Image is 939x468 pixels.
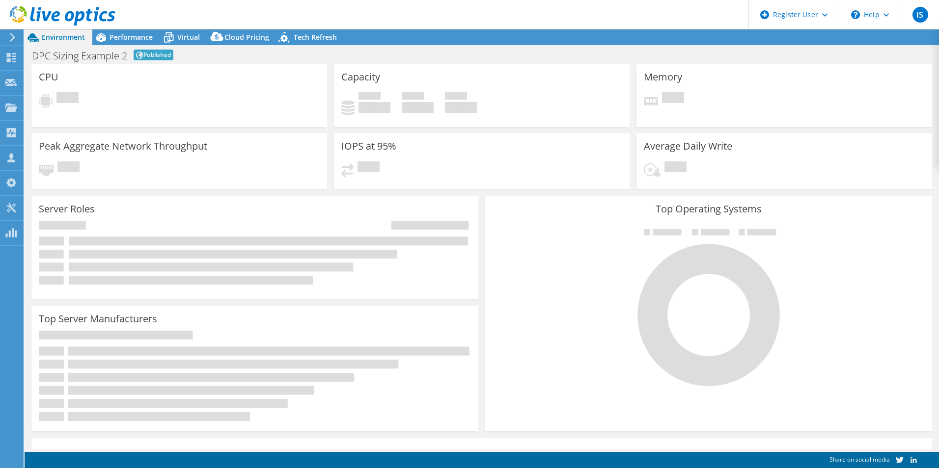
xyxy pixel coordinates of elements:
span: IS [912,7,928,23]
h1: DPC Sizing Example 2 [32,51,127,61]
h3: Capacity [341,72,380,82]
span: Cloud Pricing [224,32,269,42]
svg: \n [851,10,860,19]
h3: Average Daily Write [644,141,732,152]
span: Pending [57,161,80,175]
span: Pending [358,161,380,175]
span: Used [359,92,381,102]
h3: IOPS at 95% [341,141,396,152]
h4: 0 GiB [359,102,390,113]
h3: Top Operating Systems [493,204,925,214]
span: Environment [42,32,85,42]
h3: Peak Aggregate Network Throughput [39,141,207,152]
span: Share on social media [829,455,890,464]
span: Published [134,50,173,60]
span: Performance [110,32,153,42]
h3: Top Server Manufacturers [39,313,157,324]
span: Pending [56,92,79,105]
h3: Server Roles [39,204,95,214]
span: Pending [664,161,687,175]
h4: 0 GiB [402,102,434,113]
h3: CPU [39,72,58,82]
span: Free [402,92,424,102]
span: Total [445,92,467,102]
h3: Memory [644,72,682,82]
span: Pending [662,92,684,105]
span: Virtual [177,32,200,42]
h4: 0 GiB [445,102,477,113]
span: Tech Refresh [294,32,337,42]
